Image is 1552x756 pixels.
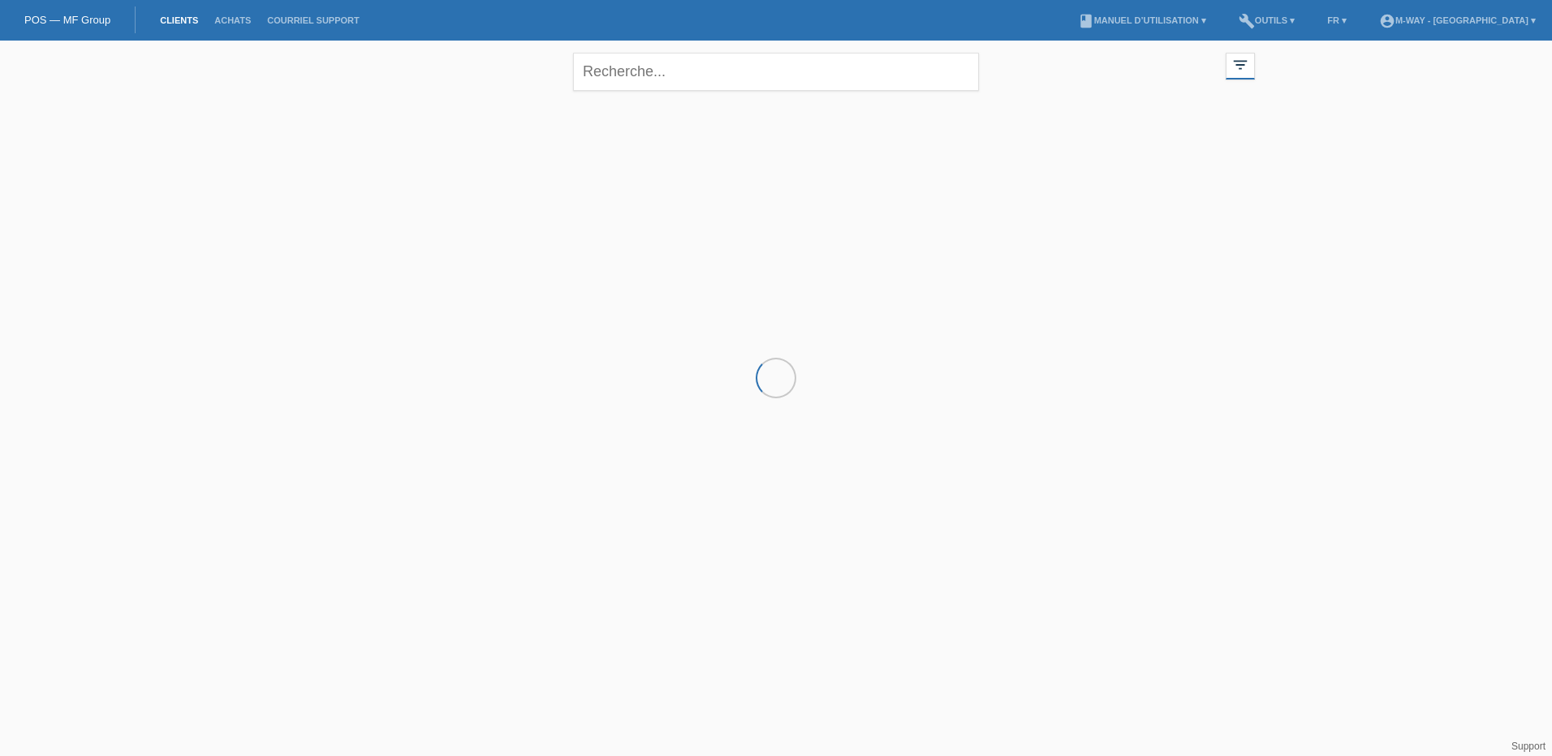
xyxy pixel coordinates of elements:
[1239,13,1255,29] i: build
[1231,15,1303,25] a: buildOutils ▾
[259,15,367,25] a: Courriel Support
[1078,13,1094,29] i: book
[573,53,979,91] input: Recherche...
[206,15,259,25] a: Achats
[152,15,206,25] a: Clients
[1379,13,1395,29] i: account_circle
[24,14,110,26] a: POS — MF Group
[1371,15,1544,25] a: account_circlem-way - [GEOGRAPHIC_DATA] ▾
[1070,15,1214,25] a: bookManuel d’utilisation ▾
[1511,741,1546,752] a: Support
[1231,56,1249,74] i: filter_list
[1319,15,1355,25] a: FR ▾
